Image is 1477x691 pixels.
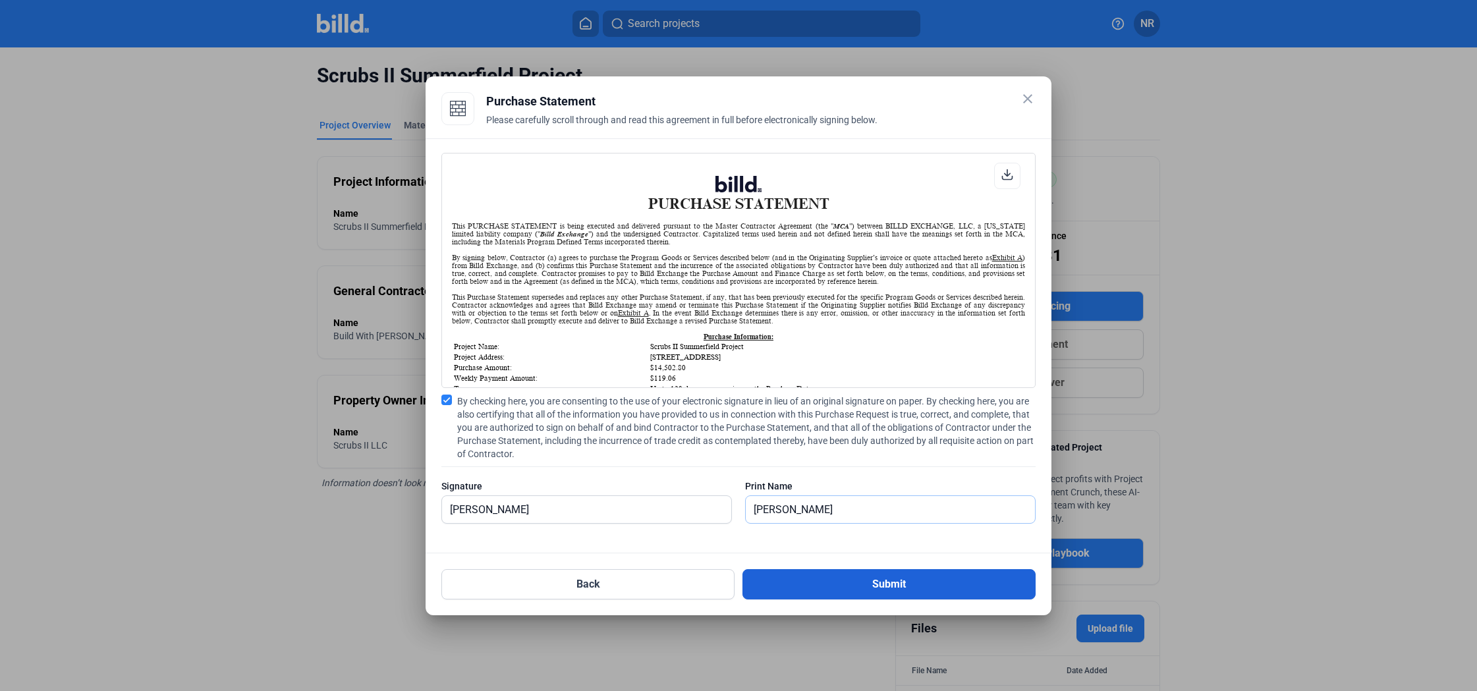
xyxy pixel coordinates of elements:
[650,342,1024,351] td: Scrubs II Summerfield Project
[452,293,1025,325] div: This Purchase Statement supersedes and replaces any other Purchase Statement, if any, that has be...
[486,92,1036,111] div: Purchase Statement
[453,373,648,383] td: Weekly Payment Amount:
[742,569,1036,599] button: Submit
[704,333,773,341] u: Purchase Information:
[453,384,648,393] td: Term:
[441,569,735,599] button: Back
[457,395,1036,460] span: By checking here, you are consenting to the use of your electronic signature in lieu of an origin...
[1020,91,1036,107] mat-icon: close
[453,342,648,351] td: Project Name:
[650,352,1024,362] td: [STREET_ADDRESS]
[745,480,1036,493] div: Print Name
[441,480,732,493] div: Signature
[442,496,717,523] input: Signature
[540,230,588,238] i: Billd Exchange
[746,496,1035,523] input: Print Name
[486,113,1036,142] div: Please carefully scroll through and read this agreement in full before electronically signing below.
[992,254,1022,262] u: Exhibit A
[453,352,648,362] td: Project Address:
[452,254,1025,285] div: By signing below, Contractor (a) agrees to purchase the Program Goods or Services described below...
[452,222,1025,246] div: This PURCHASE STATEMENT is being executed and delivered pursuant to the Master Contractor Agreeme...
[618,309,649,317] u: Exhibit A
[650,384,1024,393] td: Up to 120 days, commencing on the Purchase Date
[453,363,648,372] td: Purchase Amount:
[452,176,1025,212] h1: PURCHASE STATEMENT
[833,222,849,230] i: MCA
[650,363,1024,372] td: $14,502.80
[650,373,1024,383] td: $119.06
